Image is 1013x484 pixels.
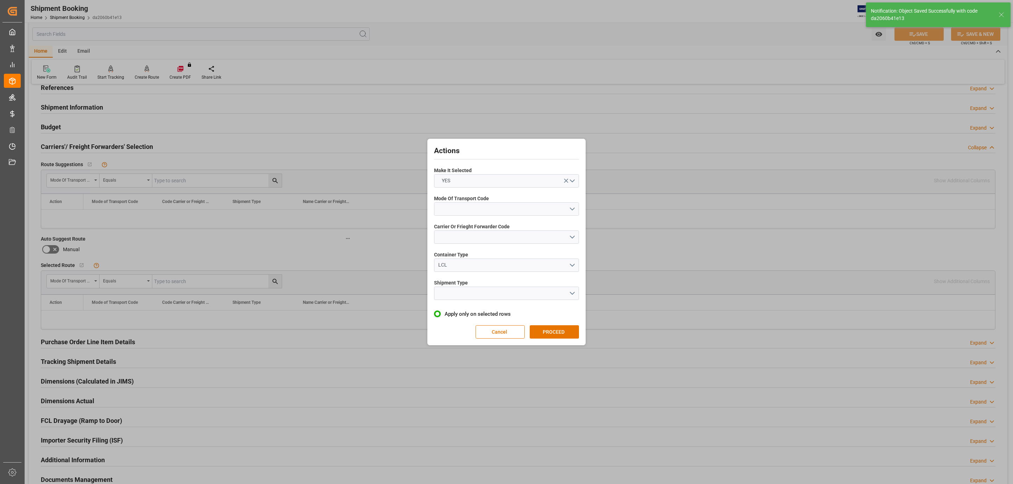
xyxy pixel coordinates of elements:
button: open menu [434,287,579,300]
button: Cancel [476,325,525,339]
span: Container Type [434,251,468,259]
span: Make It Selected [434,167,472,174]
button: open menu [434,202,579,216]
span: Shipment Type [434,279,468,287]
div: LCL [438,261,569,269]
span: YES [438,177,454,184]
button: open menu [434,259,579,272]
button: open menu [434,230,579,244]
button: PROCEED [530,325,579,339]
div: Notification: Object Saved Successfully with code da2060b41e13 [871,7,992,22]
span: Mode Of Transport Code [434,195,489,202]
label: Apply only on selected rows [434,310,579,318]
span: Carrier Or Frieght Forwarder Code [434,223,510,230]
button: open menu [434,174,579,188]
h2: Actions [434,145,579,157]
